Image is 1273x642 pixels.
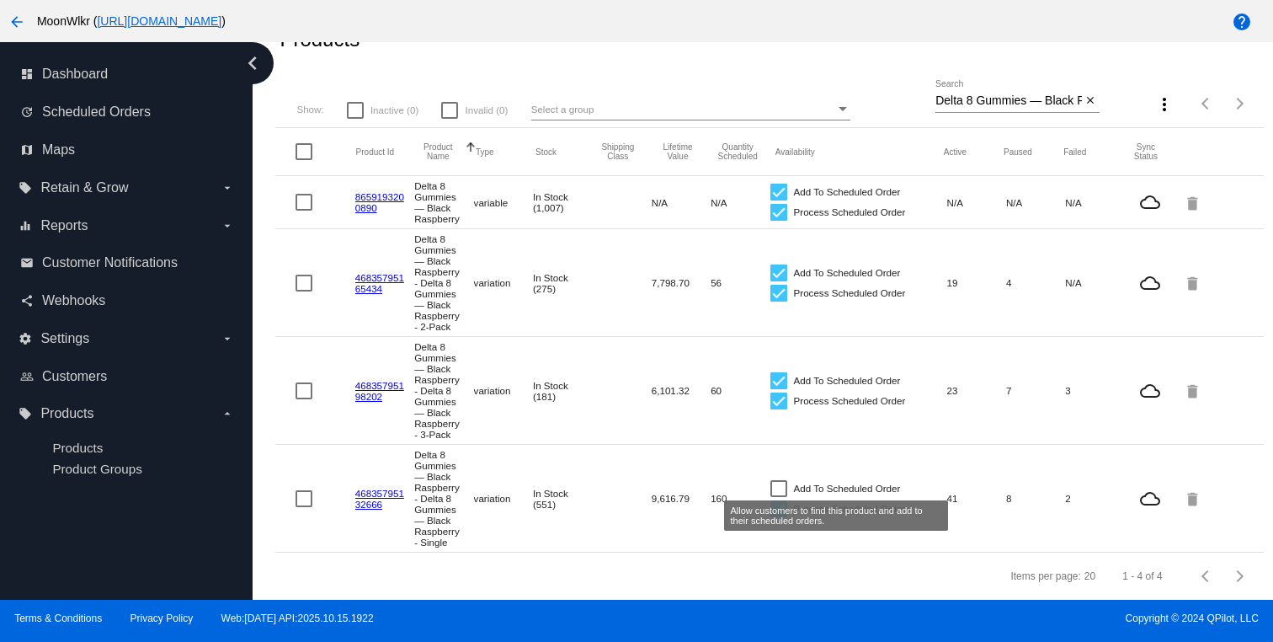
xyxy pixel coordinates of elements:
[944,147,967,157] button: Change sorting for TotalQuantityScheduledActive
[947,193,1006,212] mat-cell: N/A
[20,287,234,314] a: share Webhooks
[711,381,770,400] mat-cell: 60
[474,489,533,508] mat-cell: variation
[97,14,221,28] a: [URL][DOMAIN_NAME]
[221,219,234,233] i: arrow_drop_down
[1232,12,1252,32] mat-icon: help
[1063,147,1086,157] button: Change sorting for TotalQuantityFailed
[370,100,418,120] span: Inactive (0)
[20,294,34,308] i: share
[531,104,594,115] span: Select a group
[1184,190,1204,216] mat-icon: delete
[935,94,1082,108] input: Search
[1184,485,1204,511] mat-icon: delete
[1223,87,1257,120] button: Next page
[40,406,93,421] span: Products
[20,249,234,276] a: email Customer Notifications
[1190,87,1223,120] button: Previous page
[355,488,404,510] a: 46835795132666
[20,363,234,390] a: people_outline Customers
[595,142,640,161] button: Change sorting for ShippingClass
[20,67,34,81] i: dashboard
[296,104,323,115] span: Show:
[794,263,901,283] span: Add To Scheduled Order
[1190,559,1223,593] button: Previous page
[474,193,533,212] mat-cell: variable
[20,61,234,88] a: dashboard Dashboard
[1154,94,1174,115] mat-icon: more_vert
[1125,489,1175,509] mat-icon: cloud_queue
[42,369,107,384] span: Customers
[652,381,711,400] mat-cell: 6,101.32
[1006,489,1065,508] mat-cell: 8
[794,283,906,303] span: Process Scheduled Order
[355,272,404,294] a: 46835795165434
[711,489,770,508] mat-cell: 160
[1065,273,1124,292] mat-cell: N/A
[40,331,89,346] span: Settings
[775,147,944,157] mat-header-cell: Availability
[414,445,473,552] mat-cell: Delta 8 Gummies — Black Raspberry - Delta 8 Gummies — Black Raspberry - Single
[414,176,473,228] mat-cell: Delta 8 Gummies — Black Raspberry
[711,273,770,292] mat-cell: 56
[20,136,234,163] a: map Maps
[533,484,592,514] mat-cell: In Stock (551)
[533,376,592,406] mat-cell: In Stock (181)
[7,12,27,32] mat-icon: arrow_back
[20,99,234,126] a: update Scheduled Orders
[355,380,404,402] a: 46835795198202
[20,105,34,119] i: update
[42,142,75,158] span: Maps
[652,193,711,212] mat-cell: N/A
[221,181,234,195] i: arrow_drop_down
[1125,192,1175,212] mat-icon: cloud_queue
[1010,570,1080,582] div: Items per page:
[20,370,34,383] i: people_outline
[651,613,1259,624] span: Copyright © 2024 QPilot, LLC
[1184,377,1204,404] mat-icon: delete
[414,229,473,336] mat-cell: Delta 8 Gummies — Black Raspberry - Delta 8 Gummies — Black Raspberry - 2-Pack
[794,479,901,499] span: Add To Scheduled Order
[355,191,404,213] a: 8659193200890
[794,182,901,202] span: Add To Scheduled Order
[19,407,32,420] i: local_offer
[533,187,592,217] mat-cell: In Stock (1,007)
[1084,94,1096,108] mat-icon: close
[42,293,105,308] span: Webhooks
[535,147,557,157] button: Change sorting for StockLevel
[794,499,906,519] span: Process Scheduled Order
[1006,273,1065,292] mat-cell: 4
[20,256,34,270] i: email
[221,613,374,624] a: Web:[DATE] API:2025.10.15.1922
[1004,147,1032,157] button: Change sorting for TotalQuantityScheduledPaused
[531,99,850,120] mat-select: Select a group
[416,142,461,161] button: Change sorting for ProductName
[19,219,32,233] i: equalizer
[1125,273,1175,293] mat-icon: cloud_queue
[414,337,473,444] mat-cell: Delta 8 Gummies — Black Raspberry - Delta 8 Gummies — Black Raspberry - 3-Pack
[19,332,32,345] i: settings
[655,142,700,161] button: Change sorting for LifetimeValue
[794,371,901,391] span: Add To Scheduled Order
[52,462,141,476] a: Product Groups
[794,202,906,222] span: Process Scheduled Order
[14,613,102,624] a: Terms & Conditions
[221,332,234,345] i: arrow_drop_down
[221,407,234,420] i: arrow_drop_down
[652,489,711,508] mat-cell: 9,616.79
[947,273,1006,292] mat-cell: 19
[1122,570,1162,582] div: 1 - 4 of 4
[20,143,34,157] i: map
[52,441,103,455] a: Products
[42,67,108,82] span: Dashboard
[474,381,533,400] mat-cell: variation
[356,147,395,157] button: Change sorting for ExternalId
[1223,559,1257,593] button: Next page
[42,104,151,120] span: Scheduled Orders
[40,218,88,233] span: Reports
[130,613,194,624] a: Privacy Policy
[1065,381,1124,400] mat-cell: 3
[711,193,770,212] mat-cell: N/A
